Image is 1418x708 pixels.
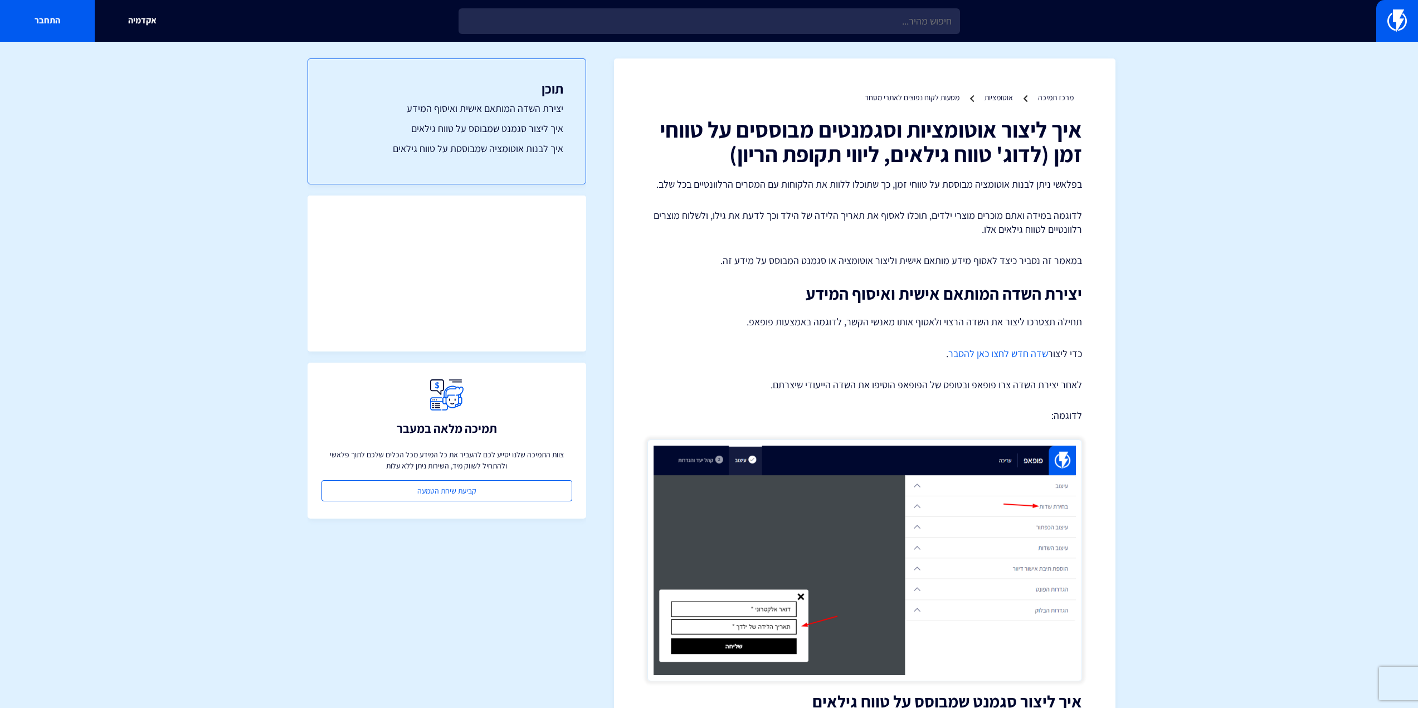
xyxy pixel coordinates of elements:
a: מסעות לקוח נפוצים לאתרי מסחר [865,92,959,102]
p: בפלאשי ניתן לבנות אוטומציה מבוססת על טווחי זמן, כך שתוכלו ללוות את הלקוחות עם המסרים הרלוונטיים ב... [647,177,1082,192]
a: מרכז תמיכה [1038,92,1074,102]
h3: תמיכה מלאה במעבר [397,422,497,435]
a: יצירת השדה המותאם אישית ואיסוף המידע [330,101,563,116]
input: חיפוש מהיר... [459,8,960,34]
p: במאמר זה נסביר כיצד לאסוף מידע מותאם אישית וליצור אוטומציה או סגמנט המבוסס על מידע זה. [647,253,1082,268]
p: לאחר יצירת השדה צרו פופאפ ובטופס של הפופאפ הוסיפו את השדה הייעודי שיצרתם. [647,378,1082,392]
p: תחילה תצטרכו ליצור את השדה הרצוי ולאסוף אותו מאנשי הקשר, לדוגמה באמצעות פופאפ. [647,314,1082,330]
a: קביעת שיחת הטמעה [321,480,572,501]
a: איך ליצור סגמנט שמבוסס על טווח גילאים [330,121,563,136]
a: איך לבנות אוטומציה שמבוססת על טווח גילאים [330,141,563,156]
a: אוטומציות [985,92,1013,102]
p: לדוגמה: [647,408,1082,423]
p: צוות התמיכה שלנו יסייע לכם להעביר את כל המידע מכל הכלים שלכם לתוך פלאשי ולהתחיל לשווק מיד, השירות... [321,449,572,471]
h3: תוכן [330,81,563,96]
p: לדוגמה במידה ואתם מוכרים מוצרי ילדים, תוכלו לאסוף את תאריך הלידה של הילד וכך לדעת את גילו, ולשלוח... [647,208,1082,237]
p: כדי ליצור . [647,346,1082,361]
h2: יצירת השדה המותאם אישית ואיסוף המידע [647,285,1082,303]
h1: איך ליצור אוטומציות וסגמנטים מבוססים על טווחי זמן (לדוג' טווח גילאים, ליווי תקופת הריון) [647,117,1082,166]
a: שדה חדש לחצו כאן להסבר [948,347,1048,360]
